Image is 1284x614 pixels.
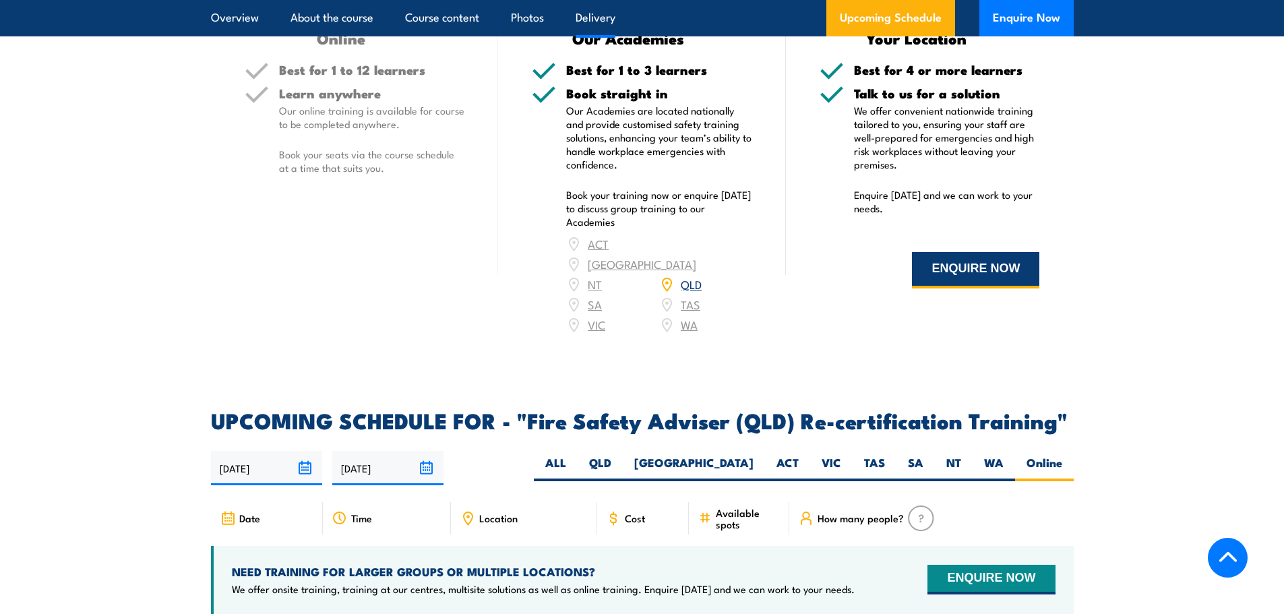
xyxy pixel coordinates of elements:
[211,451,322,485] input: From date
[973,455,1015,481] label: WA
[854,104,1040,171] p: We offer convenient nationwide training tailored to you, ensuring your staff are well-prepared fo...
[232,564,855,579] h4: NEED TRAINING FOR LARGER GROUPS OR MULTIPLE LOCATIONS?
[912,252,1039,288] button: ENQUIRE NOW
[566,104,752,171] p: Our Academies are located nationally and provide customised safety training solutions, enhancing ...
[232,582,855,596] p: We offer onsite training, training at our centres, multisite solutions as well as online training...
[532,30,725,46] h3: Our Academies
[765,455,810,481] label: ACT
[279,63,465,76] h5: Best for 1 to 12 learners
[935,455,973,481] label: NT
[279,148,465,175] p: Book your seats via the course schedule at a time that suits you.
[896,455,935,481] label: SA
[1015,455,1074,481] label: Online
[681,276,702,292] a: QLD
[818,512,904,524] span: How many people?
[479,512,518,524] span: Location
[578,455,623,481] label: QLD
[716,507,780,530] span: Available spots
[625,512,645,524] span: Cost
[566,63,752,76] h5: Best for 1 to 3 learners
[332,451,444,485] input: To date
[239,512,260,524] span: Date
[279,104,465,131] p: Our online training is available for course to be completed anywhere.
[245,30,438,46] h3: Online
[351,512,372,524] span: Time
[279,87,465,100] h5: Learn anywhere
[927,565,1055,594] button: ENQUIRE NOW
[534,455,578,481] label: ALL
[854,63,1040,76] h5: Best for 4 or more learners
[853,455,896,481] label: TAS
[810,455,853,481] label: VIC
[211,410,1074,429] h2: UPCOMING SCHEDULE FOR - "Fire Safety Adviser (QLD) Re-certification Training"
[854,188,1040,215] p: Enquire [DATE] and we can work to your needs.
[623,455,765,481] label: [GEOGRAPHIC_DATA]
[566,87,752,100] h5: Book straight in
[820,30,1013,46] h3: Your Location
[566,188,752,228] p: Book your training now or enquire [DATE] to discuss group training to our Academies
[854,87,1040,100] h5: Talk to us for a solution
